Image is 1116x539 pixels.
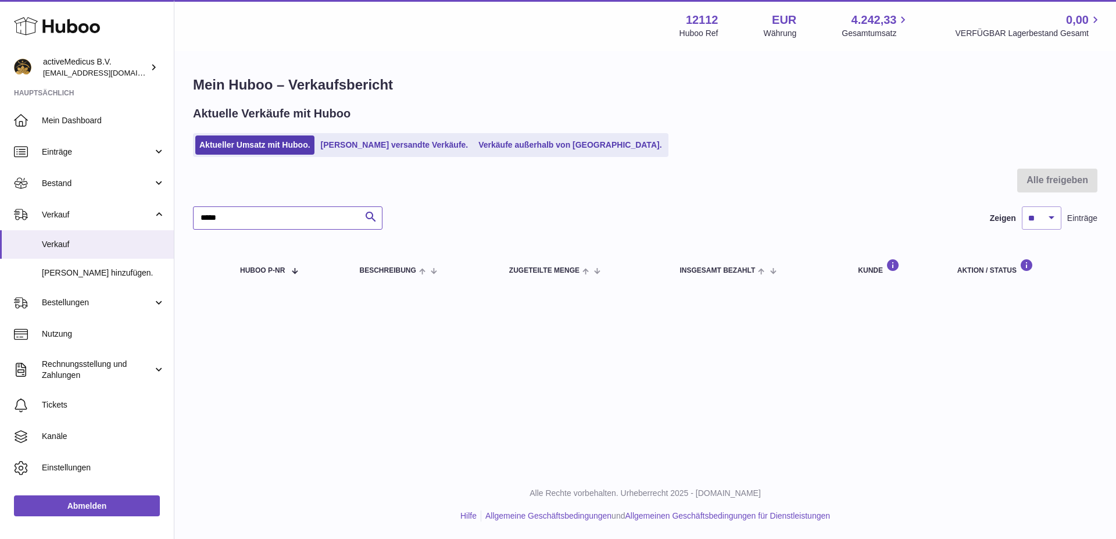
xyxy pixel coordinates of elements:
span: Rechnungsstellung und Zahlungen [42,359,153,381]
label: Zeigen [990,213,1016,224]
span: Tickets [42,399,165,411]
span: Huboo P-Nr [240,267,285,274]
div: Währung [764,28,797,39]
div: activeMedicus B.V. [43,56,148,78]
a: Abmelden [14,495,160,516]
a: 4.242,33 Gesamtumsatz [842,12,910,39]
span: VERFÜGBAR Lagerbestand Gesamt [955,28,1102,39]
a: Allgemeine Geschäftsbedingungen [485,511,611,520]
span: Mein Dashboard [42,115,165,126]
span: Insgesamt bezahlt [680,267,756,274]
span: ZUGETEILTE Menge [509,267,580,274]
span: Einträge [1067,213,1097,224]
a: 0,00 VERFÜGBAR Lagerbestand Gesamt [955,12,1102,39]
span: Gesamtumsatz [842,28,910,39]
span: 4.242,33 [852,12,897,28]
span: Beschreibung [360,267,416,274]
h2: Aktuelle Verkäufe mit Huboo [193,106,350,122]
a: Hilfe [460,511,477,520]
p: Alle Rechte vorbehalten. Urheberrecht 2025 - [DOMAIN_NAME] [184,488,1107,499]
span: Nutzung [42,329,165,340]
span: Einstellungen [42,462,165,473]
span: Verkauf [42,239,165,250]
span: Kanäle [42,431,165,442]
a: Verkäufe außerhalb von [GEOGRAPHIC_DATA]. [474,135,666,155]
a: [PERSON_NAME] versandte Verkäufe. [317,135,473,155]
a: Aktueller Umsatz mit Huboo. [195,135,314,155]
span: [PERSON_NAME] hinzufügen. [42,267,165,279]
span: Verkauf [42,209,153,220]
h1: Mein Huboo – Verkaufsbericht [193,76,1097,94]
span: Bestand [42,178,153,189]
img: info@activemedicus.com [14,59,31,76]
strong: 12112 [686,12,718,28]
div: Huboo Ref [679,28,718,39]
li: und [481,511,830,522]
span: Einträge [42,147,153,158]
a: Allgemeinen Geschäftsbedingungen für Dienstleistungen [625,511,830,520]
span: Bestellungen [42,297,153,308]
div: Aktion / Status [957,259,1086,274]
span: [EMAIL_ADDRESS][DOMAIN_NAME] [43,68,171,77]
strong: EUR [772,12,796,28]
div: Kunde [858,259,933,274]
span: 0,00 [1066,12,1089,28]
